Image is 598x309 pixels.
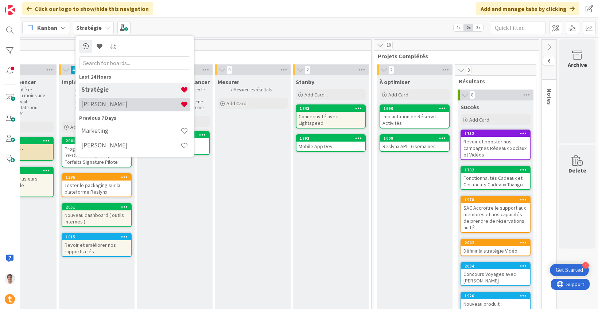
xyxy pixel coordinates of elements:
[465,264,530,269] div: 2034
[388,91,412,98] span: Add Card...
[304,91,328,98] span: Add Card...
[380,78,410,86] span: À optimiser
[70,66,76,74] span: 4
[70,124,94,130] span: Add Card...
[388,66,394,74] span: 2
[62,210,131,226] div: Nouveau dashboard ( outils internes )
[380,135,449,142] div: 1009
[296,105,365,112] div: 1843
[79,73,190,81] div: Last 24 Hours
[62,204,131,210] div: 2051
[466,66,471,75] span: 8
[568,60,587,69] div: Archive
[546,88,553,105] span: Notes
[582,262,589,269] div: 4
[37,23,57,32] span: Kanban
[226,100,250,107] span: Add Card...
[461,167,530,189] div: 1702Fonctionnalités Cadeaux et Certificats Cadeaux Tuango
[62,234,131,256] div: 1015Revoir et améliorer nos rapports clés
[461,262,531,286] a: 2034Concours Voyages avec [PERSON_NAME]
[296,135,365,142] div: 1892
[62,137,132,167] a: 2041Programme Explore [GEOGRAPHIC_DATA] et Forfaits Signature Pilote
[380,134,450,152] a: 1009Reslynx API - 6 semaines
[465,240,530,245] div: 2042
[384,106,449,111] div: 1690
[380,104,450,128] a: 1690Implantation de Réservit Activités
[543,57,555,66] span: 6
[62,78,97,86] span: Implémenter
[62,138,131,167] div: 2041Programme Explore [GEOGRAPHIC_DATA] et Forfaits Signature Pilote
[380,112,449,128] div: Implantation de Réservit Activités
[465,197,530,202] div: 1978
[465,293,530,298] div: 1926
[384,136,449,141] div: 1009
[465,131,530,136] div: 1752
[62,174,131,197] div: 1295Tester le packaging sur la plateforme Reslynx
[66,175,131,180] div: 1295
[62,174,131,181] div: 1295
[461,166,531,190] a: 1702Fonctionnalités Cadeaux et Certificats Cadeaux Tuango
[70,99,131,105] li: Training
[5,274,15,284] img: JG
[296,105,365,128] div: 1843Connectivité avec Lightspeed
[296,135,365,151] div: 1892Mobile App Dev
[70,105,131,117] li: Ajouter la Date pour completer
[79,56,190,70] input: Search for boards...
[226,66,232,74] span: 0
[461,103,479,111] span: Succès
[76,24,102,31] b: Stratégie
[463,24,473,31] span: 2x
[62,234,131,240] div: 1015
[226,87,287,93] li: Mesurer les résultats
[461,203,530,232] div: SAC Accroître le support aux membres et nos capacités de prendre de réservations au tél
[296,104,366,128] a: 1843Connectivité avec Lightspeed
[461,246,530,255] div: Définir la stratégie Vidéo
[461,130,531,160] a: 1752Revoir et booster nos campagnes Réseaux Sociaux et Vidéos
[556,266,583,274] div: Get Started
[300,136,365,141] div: 1892
[461,263,530,269] div: 2034
[62,203,132,227] a: 2051Nouveau dashboard ( outils internes )
[461,196,531,233] a: 1978SAC Accroître le support aux membres et nos capacités de prendre de réservations au tél
[81,86,180,93] h4: Stratégie
[491,21,545,34] input: Quick Filter...
[473,24,483,31] span: 3x
[66,138,131,143] div: 2041
[296,112,365,128] div: Connectivité avec Lightspeed
[62,240,131,256] div: Revoir et améliorer nos rapports clés
[5,5,15,15] img: Visit kanbanzone.com
[385,41,393,49] span: 10
[461,130,530,137] div: 1752
[461,239,530,246] div: 2042
[461,130,530,159] div: 1752Revoir et booster nos campagnes Réseaux Sociaux et Vidéos
[461,197,530,203] div: 1978
[79,114,190,122] div: Previous 7 Days
[461,197,530,232] div: 1978SAC Accroître le support aux membres et nos capacités de prendre de réservations au tél
[380,135,449,151] div: 1009Reslynx API - 6 semaines
[461,137,530,159] div: Revoir et booster nos campagnes Réseaux Sociaux et Vidéos
[62,173,132,197] a: 1295Tester le packaging sur la plateforme Reslynx
[5,294,15,304] img: avatar
[22,2,153,15] div: Click our logo to show/hide this navigation
[304,66,310,74] span: 2
[62,144,131,167] div: Programme Explore [GEOGRAPHIC_DATA] et Forfaits Signature Pilote
[461,263,530,285] div: 2034Concours Voyages avec [PERSON_NAME]
[81,127,180,134] h4: Marketing
[461,239,530,255] div: 2042Définir la stratégie Vidéo
[568,166,586,175] div: Delete
[15,1,33,10] span: Support
[469,116,493,123] span: Add Card...
[62,138,131,144] div: 2041
[461,239,531,256] a: 2042Définir la stratégie Vidéo
[218,78,239,86] span: Mesurer
[296,78,314,86] span: Stanby
[62,204,131,226] div: 2051Nouveau dashboard ( outils internes )
[454,24,463,31] span: 1x
[66,205,131,210] div: 2051
[81,100,180,108] h4: [PERSON_NAME]
[461,173,530,189] div: Fonctionnalités Cadeaux et Certificats Cadeaux Tuango
[469,91,475,99] span: 8
[296,134,366,152] a: 1892Mobile App Dev
[550,264,589,276] div: Open Get Started checklist, remaining modules: 4
[380,105,449,112] div: 1690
